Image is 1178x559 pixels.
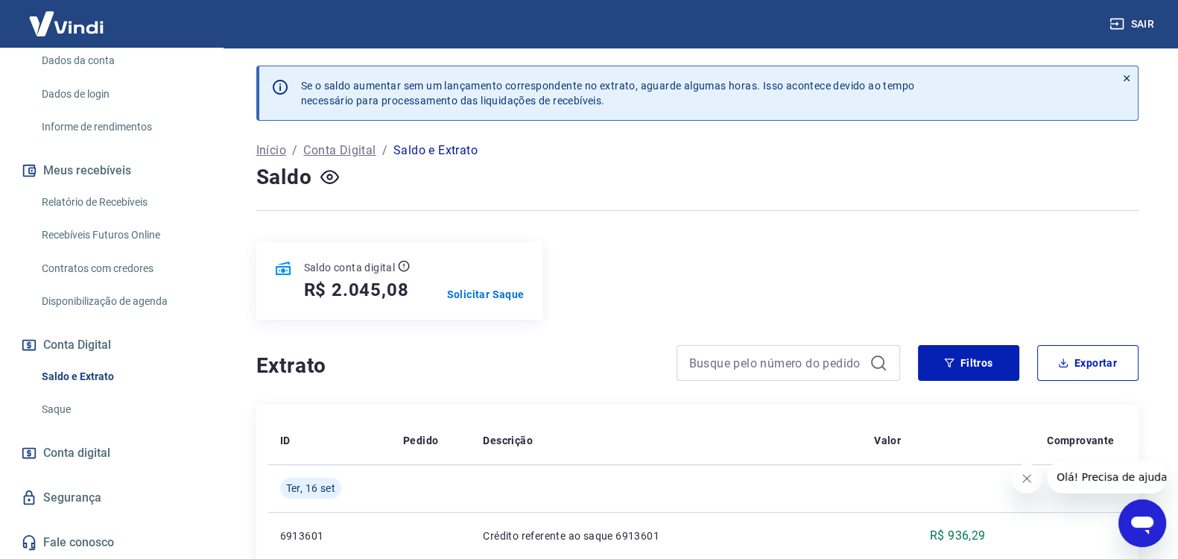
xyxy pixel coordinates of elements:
[9,10,125,22] span: Olá! Precisa de ajuda?
[18,329,205,361] button: Conta Digital
[393,142,478,160] p: Saldo e Extrato
[36,79,205,110] a: Dados de login
[447,287,525,302] a: Solicitar Saque
[18,526,205,559] a: Fale conosco
[43,443,110,464] span: Conta digital
[36,187,205,218] a: Relatório de Recebíveis
[36,45,205,76] a: Dados da conta
[256,142,286,160] a: Início
[304,260,396,275] p: Saldo conta digital
[304,278,409,302] h5: R$ 2.045,08
[286,481,335,496] span: Ter, 16 set
[918,345,1019,381] button: Filtros
[18,1,115,46] img: Vindi
[256,162,312,192] h4: Saldo
[36,286,205,317] a: Disponibilização de agenda
[292,142,297,160] p: /
[18,481,205,514] a: Segurança
[301,78,915,108] p: Se o saldo aumentar sem um lançamento correspondente no extrato, aguarde algumas horas. Isso acon...
[36,394,205,425] a: Saque
[403,433,438,448] p: Pedido
[36,361,205,392] a: Saldo e Extrato
[280,433,291,448] p: ID
[18,154,205,187] button: Meus recebíveis
[18,437,205,470] a: Conta digital
[36,112,205,142] a: Informe de rendimentos
[280,528,379,543] p: 6913601
[483,528,850,543] p: Crédito referente ao saque 6913601
[382,142,387,160] p: /
[1012,464,1042,493] iframe: Fechar mensagem
[303,142,376,160] a: Conta Digital
[256,351,659,381] h4: Extrato
[36,253,205,284] a: Contratos com credores
[1037,345,1139,381] button: Exportar
[874,433,901,448] p: Valor
[483,433,533,448] p: Descrição
[1106,10,1160,38] button: Sair
[1048,461,1166,493] iframe: Mensagem da empresa
[930,527,986,545] p: R$ 936,29
[1047,433,1114,448] p: Comprovante
[1118,499,1166,547] iframe: Botão para abrir a janela de mensagens
[36,220,205,250] a: Recebíveis Futuros Online
[689,352,864,374] input: Busque pelo número do pedido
